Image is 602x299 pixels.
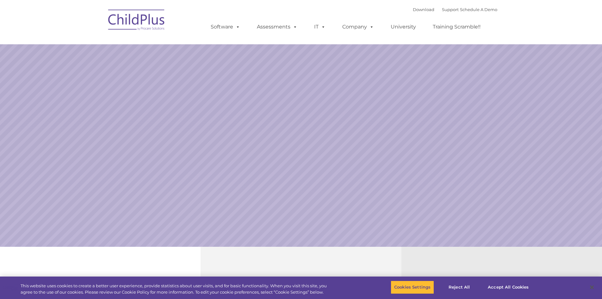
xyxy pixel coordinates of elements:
font: | [413,7,497,12]
a: Schedule A Demo [460,7,497,12]
button: Accept All Cookies [484,281,532,294]
div: This website uses cookies to create a better user experience, provide statistics about user visit... [21,283,331,295]
button: Reject All [439,281,479,294]
a: Company [336,21,380,33]
a: Download [413,7,434,12]
a: Software [204,21,246,33]
button: Close [585,280,599,294]
a: IT [308,21,332,33]
a: Support [442,7,459,12]
a: University [384,21,422,33]
img: ChildPlus by Procare Solutions [105,5,168,37]
button: Cookies Settings [391,281,434,294]
a: Training Scramble!! [426,21,487,33]
a: Assessments [251,21,304,33]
